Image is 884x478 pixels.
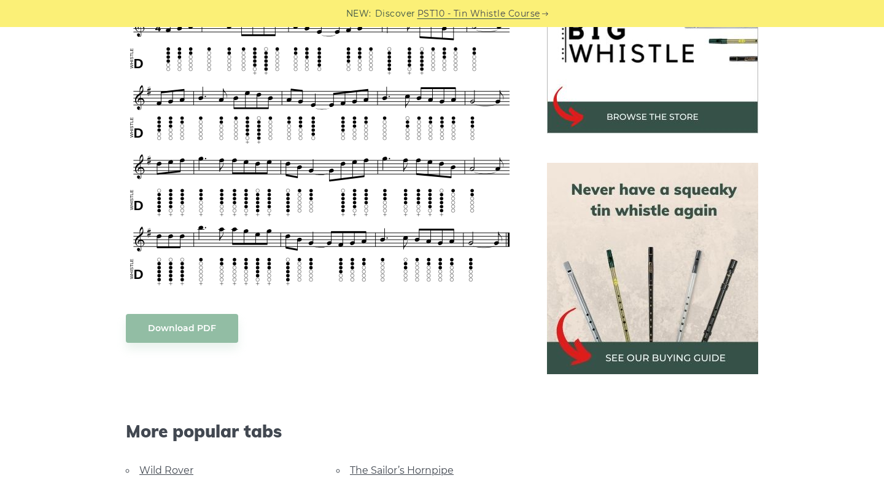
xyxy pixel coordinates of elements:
a: Wild Rover [139,464,193,476]
span: NEW: [346,7,371,21]
a: PST10 - Tin Whistle Course [417,7,540,21]
a: Download PDF [126,314,238,343]
a: The Sailor’s Hornpipe [350,464,454,476]
span: Discover [375,7,416,21]
img: tin whistle buying guide [547,163,758,374]
span: More popular tabs [126,421,518,442]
